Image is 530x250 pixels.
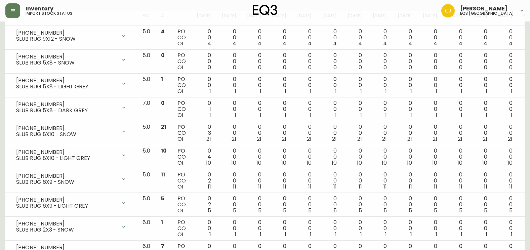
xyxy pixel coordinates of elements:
[233,40,236,47] span: 4
[473,148,488,166] div: 0 0
[11,148,132,163] div: [PHONE_NUMBER]SLUB RUG 8X10 - LIGHT GREY
[460,6,507,11] span: [PERSON_NAME]
[11,52,132,67] div: [PHONE_NUMBER]SLUB RUG 5X8 - SNOW
[297,29,312,47] div: 0 0
[482,159,487,167] span: 10
[423,196,437,214] div: 0 0
[348,52,362,71] div: 0 0
[11,196,132,210] div: [PHONE_NUMBER]SLUB RUG 6X9 - LIGHT GREY
[137,217,156,241] td: 6.0
[423,124,437,142] div: 0 0
[308,64,312,71] span: 0
[197,100,211,118] div: 0 1
[423,76,437,94] div: 0 0
[177,124,186,142] div: PO CO
[247,148,261,166] div: 0 0
[484,64,487,71] span: 0
[161,123,166,131] span: 21
[383,207,387,214] span: 5
[232,135,236,143] span: 21
[222,124,236,142] div: 0 0
[222,172,236,190] div: 0 0
[410,87,412,95] span: 1
[385,111,387,119] span: 1
[137,121,156,145] td: 5.0
[206,159,211,167] span: 10
[272,76,286,94] div: 0 0
[16,203,117,209] div: SLUB RUG 6X9 - LIGHT GREY
[177,219,186,238] div: PO CO
[398,29,412,47] div: 0 0
[385,231,387,238] span: 1
[348,172,362,190] div: 0 0
[509,40,513,47] span: 4
[209,231,211,238] span: 1
[285,111,286,119] span: 1
[283,183,286,191] span: 11
[410,231,412,238] span: 1
[197,29,211,47] div: 0 0
[272,172,286,190] div: 0 0
[373,76,387,94] div: 0 0
[359,183,362,191] span: 11
[247,29,261,47] div: 0 0
[322,29,337,47] div: 0 0
[373,196,387,214] div: 0 0
[358,40,362,47] span: 4
[398,172,412,190] div: 0 0
[161,28,165,35] span: 4
[222,76,236,94] div: 0 0
[373,219,387,238] div: 0 0
[498,124,513,142] div: 0 0
[473,196,488,214] div: 0 0
[16,30,117,36] div: [PHONE_NUMBER]
[360,87,362,95] span: 1
[473,100,488,118] div: 0 0
[333,40,337,47] span: 4
[511,87,513,95] span: 1
[410,111,412,119] span: 1
[332,159,337,167] span: 10
[16,101,117,108] div: [PHONE_NUMBER]
[222,148,236,166] div: 0 0
[177,207,183,214] span: OI
[16,179,117,185] div: SLUB RUG 6X9 - SNOW
[448,100,462,118] div: 0 0
[310,111,312,119] span: 1
[432,159,437,167] span: 10
[307,159,312,167] span: 10
[197,76,211,94] div: 0 0
[161,75,163,83] span: 1
[197,52,211,71] div: 0 0
[177,29,186,47] div: PO CO
[498,52,513,71] div: 0 0
[16,197,117,203] div: [PHONE_NUMBER]
[498,29,513,47] div: 0 0
[11,219,132,234] div: [PHONE_NUMBER]SLUB RUG 2X3 - SNOW
[161,171,165,178] span: 11
[16,125,117,131] div: [PHONE_NUMBER]
[385,87,387,95] span: 1
[297,124,312,142] div: 0 0
[207,40,211,47] span: 4
[272,196,286,214] div: 0 0
[222,29,236,47] div: 0 0
[436,111,437,119] span: 1
[197,196,211,214] div: 0 2
[509,64,513,71] span: 0
[448,124,462,142] div: 0 0
[357,159,362,167] span: 10
[448,219,462,238] div: 0 0
[16,173,117,179] div: [PHONE_NUMBER]
[484,183,487,191] span: 11
[235,87,236,95] span: 1
[333,64,337,71] span: 0
[16,221,117,227] div: [PHONE_NUMBER]
[409,183,412,191] span: 11
[16,149,117,155] div: [PHONE_NUMBER]
[247,172,261,190] div: 0 0
[177,64,183,71] span: OI
[16,60,117,66] div: SLUB RUG 5X8 - SNOW
[322,52,337,71] div: 0 0
[247,100,261,118] div: 0 0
